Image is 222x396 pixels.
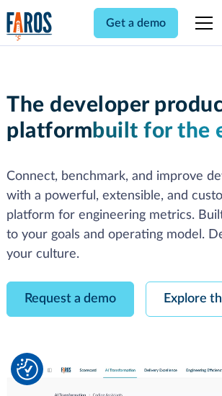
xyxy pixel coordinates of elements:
button: Cookie Settings [17,359,38,380]
a: Request a demo [6,282,134,317]
a: Get a demo [94,8,178,38]
a: home [6,12,53,41]
div: menu [187,6,216,40]
img: Revisit consent button [17,359,38,380]
img: Logo of the analytics and reporting company Faros. [6,12,53,41]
